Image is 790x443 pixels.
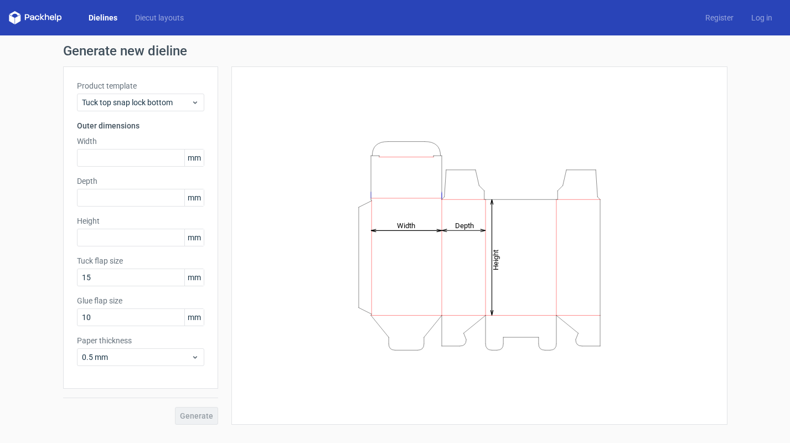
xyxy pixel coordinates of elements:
a: Diecut layouts [126,12,193,23]
tspan: Width [396,221,415,229]
label: Tuck flap size [77,255,204,266]
label: Depth [77,176,204,187]
a: Log in [742,12,781,23]
h1: Generate new dieline [63,44,727,58]
span: mm [184,189,204,206]
a: Register [696,12,742,23]
span: 0.5 mm [82,352,191,363]
span: mm [184,269,204,286]
span: Tuck top snap lock bottom [82,97,191,108]
label: Product template [77,80,204,91]
span: mm [184,309,204,326]
label: Height [77,215,204,226]
span: mm [184,150,204,166]
label: Glue flap size [77,295,204,306]
label: Paper thickness [77,335,204,346]
tspan: Depth [455,221,474,229]
tspan: Height [492,249,500,270]
a: Dielines [80,12,126,23]
label: Width [77,136,204,147]
span: mm [184,229,204,246]
h3: Outer dimensions [77,120,204,131]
